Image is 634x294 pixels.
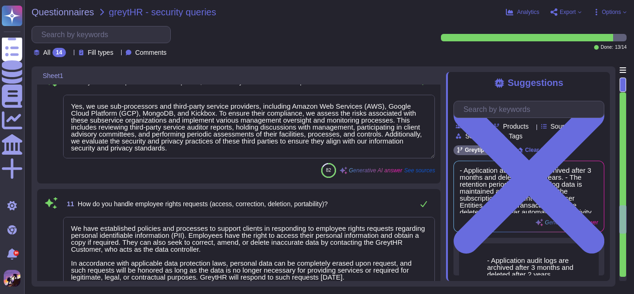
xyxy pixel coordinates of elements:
button: Analytics [506,8,539,16]
div: 14 [52,48,66,57]
span: Comments [135,49,167,56]
img: user [4,270,20,287]
span: All [43,49,51,56]
span: 10 [63,78,74,85]
span: Done: [601,45,613,50]
span: Questionnaires [32,7,94,17]
span: Generative AI answer [349,168,402,173]
span: Options [602,9,621,15]
span: Export [560,9,576,15]
input: Search by keywords [459,101,604,118]
span: greytHR - security queries [109,7,216,17]
span: Fill types [88,49,113,56]
input: Search by keywords [37,26,170,43]
span: How do you handle employee rights requests (access, correction, deletion, portability)? [78,200,328,208]
button: user [2,268,27,288]
textarea: Yes, we use sub-processors and third-party service providers, including Amazon Web Services (AWS)... [63,95,435,158]
span: 82 [326,168,331,173]
span: See sources [404,168,435,173]
span: Analytics [517,9,539,15]
span: 13 / 14 [615,45,627,50]
span: 11 [63,201,74,207]
div: 9+ [13,250,19,256]
span: Sheet1 [43,72,63,79]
